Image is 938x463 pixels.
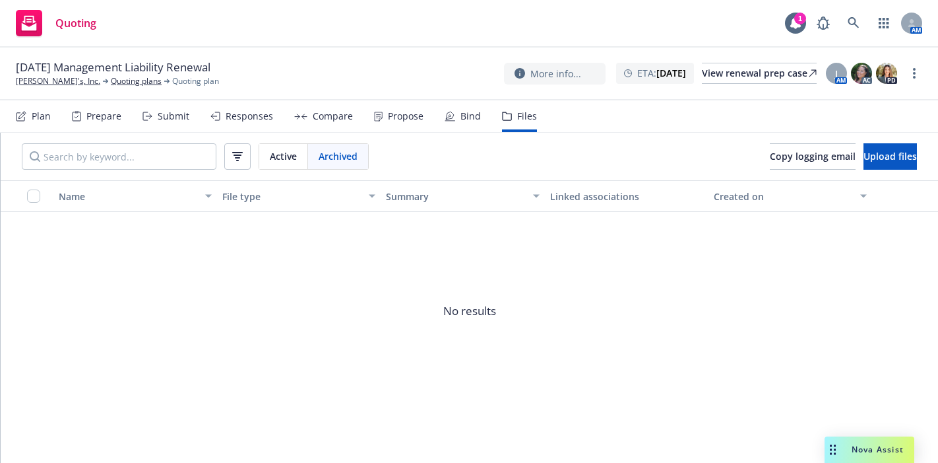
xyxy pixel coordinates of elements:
[702,63,817,84] a: View renewal prep case
[825,437,914,463] button: Nova Assist
[876,63,897,84] img: photo
[27,190,40,203] input: Select all
[825,437,841,463] div: Drag to move
[810,10,836,36] a: Report a Bug
[835,67,838,81] span: J
[55,18,96,28] span: Quoting
[217,180,381,212] button: File type
[381,180,544,212] button: Summary
[270,149,297,163] span: Active
[172,75,219,87] span: Quoting plan
[714,190,852,203] div: Created on
[550,190,703,203] div: Linked associations
[702,63,817,83] div: View renewal prep case
[637,66,686,80] span: ETA :
[656,67,686,79] strong: [DATE]
[53,180,217,212] button: Name
[545,180,708,212] button: Linked associations
[863,143,917,170] button: Upload files
[11,5,102,42] a: Quoting
[852,444,904,455] span: Nova Assist
[906,65,922,81] a: more
[460,111,481,122] div: Bind
[59,190,197,203] div: Name
[388,111,423,122] div: Propose
[226,111,273,122] div: Responses
[840,10,867,36] a: Search
[851,63,872,84] img: photo
[32,111,51,122] div: Plan
[871,10,897,36] a: Switch app
[504,63,606,85] button: More info...
[770,143,856,170] button: Copy logging email
[794,13,806,24] div: 1
[222,190,361,203] div: File type
[863,150,917,162] span: Upload files
[86,111,121,122] div: Prepare
[16,75,100,87] a: [PERSON_NAME]'s, Inc.
[111,75,162,87] a: Quoting plans
[158,111,189,122] div: Submit
[517,111,537,122] div: Files
[313,111,353,122] div: Compare
[708,180,872,212] button: Created on
[16,59,210,75] span: [DATE] Management Liability Renewal
[386,190,524,203] div: Summary
[1,212,938,410] span: No results
[319,149,358,163] span: Archived
[530,67,581,81] span: More info...
[770,150,856,162] span: Copy logging email
[22,143,216,170] input: Search by keyword...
